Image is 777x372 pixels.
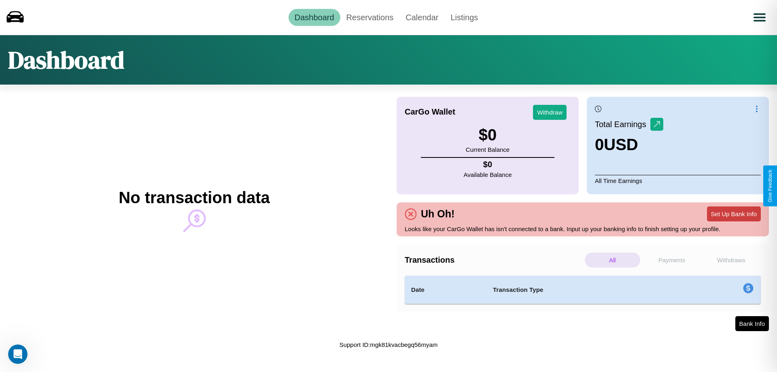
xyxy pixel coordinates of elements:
[119,189,270,207] h2: No transaction data
[464,169,512,180] p: Available Balance
[644,253,700,268] p: Payments
[405,255,583,265] h4: Transactions
[411,285,480,295] h4: Date
[748,6,771,29] button: Open menu
[466,126,510,144] h3: $ 0
[466,144,510,155] p: Current Balance
[493,285,677,295] h4: Transaction Type
[464,160,512,169] h4: $ 0
[735,316,769,331] button: Bank Info
[8,344,28,364] iframe: Intercom live chat
[405,107,455,117] h4: CarGo Wallet
[585,253,640,268] p: All
[707,206,761,221] button: Set Up Bank Info
[289,9,340,26] a: Dashboard
[533,105,567,120] button: Withdraw
[399,9,444,26] a: Calendar
[703,253,759,268] p: Withdraws
[595,117,650,132] p: Total Earnings
[8,43,124,77] h1: Dashboard
[595,175,761,186] p: All Time Earnings
[595,136,663,154] h3: 0 USD
[340,339,438,350] p: Support ID: mgk81kvacbegq56myam
[405,276,761,304] table: simple table
[405,223,761,234] p: Looks like your CarGo Wallet has isn't connected to a bank. Input up your banking info to finish ...
[767,170,773,202] div: Give Feedback
[444,9,484,26] a: Listings
[417,208,459,220] h4: Uh Oh!
[340,9,400,26] a: Reservations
